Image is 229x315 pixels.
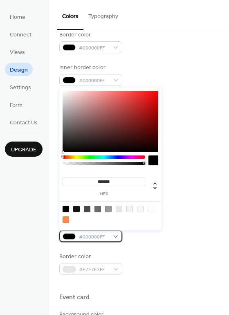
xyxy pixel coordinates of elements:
span: #000000FF [79,44,109,52]
span: Connect [10,31,31,39]
span: #000000FF [79,233,109,241]
a: Design [5,63,33,76]
div: rgb(255, 137, 70) [63,216,69,223]
div: rgb(248, 248, 248) [137,206,144,212]
div: Inner border color [59,63,121,72]
div: rgb(108, 108, 108) [94,206,101,212]
a: Home [5,10,30,23]
a: Contact Us [5,115,43,129]
div: Border color [59,31,121,39]
span: #E7E7E7FF [79,265,109,274]
div: rgb(0, 0, 0) [63,206,69,212]
div: rgb(255, 255, 255) [148,206,154,212]
span: Contact Us [10,119,38,127]
div: rgb(20, 20, 20) [73,206,80,212]
span: Settings [10,83,31,92]
div: Border color [59,252,121,261]
span: #000000FF [79,76,109,85]
div: rgb(74, 74, 74) [84,206,90,212]
label: hex [63,192,145,196]
div: rgb(231, 231, 231) [116,206,122,212]
div: rgb(153, 153, 153) [105,206,112,212]
a: Views [5,45,30,59]
span: Views [10,48,25,57]
div: Event card [59,293,90,302]
a: Form [5,98,27,111]
span: Home [10,13,25,22]
span: Form [10,101,22,110]
span: Design [10,66,28,74]
a: Settings [5,80,36,94]
button: Upgrade [5,142,43,157]
a: Connect [5,27,36,41]
div: rgb(243, 243, 243) [126,206,133,212]
span: Upgrade [11,146,36,154]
